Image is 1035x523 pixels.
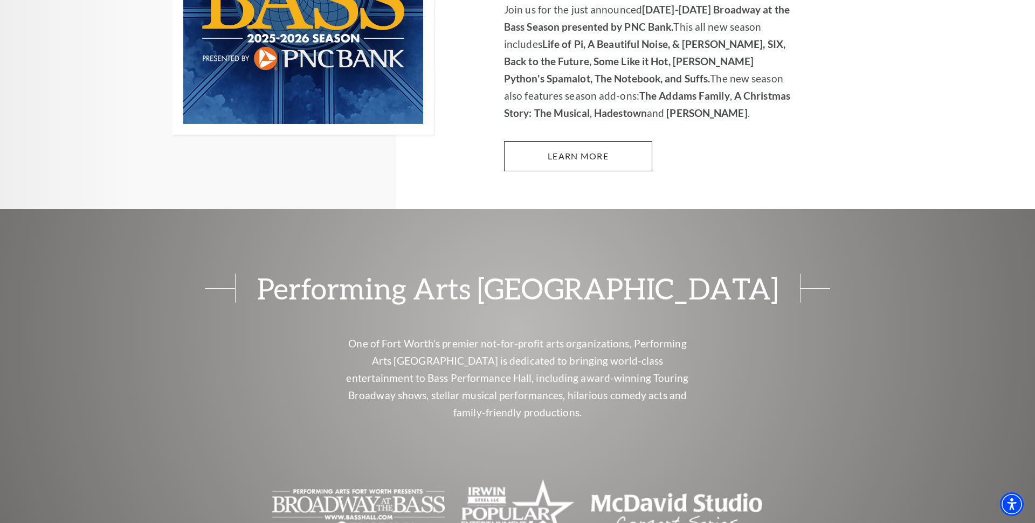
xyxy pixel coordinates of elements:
strong: Hadestown [594,107,647,119]
div: Accessibility Menu [1000,492,1024,516]
a: The image is completely blank with no visible content. - open in a new tab [461,504,574,516]
p: One of Fort Worth’s premier not-for-profit arts organizations, Performing Arts [GEOGRAPHIC_DATA] ... [342,335,693,421]
strong: The Addams Family [639,89,730,102]
strong: A Christmas Story: The Musical [504,89,790,119]
a: The image is blank or empty. - open in a new tab [272,504,445,516]
strong: [DATE]-[DATE] Broadway at the Bass Season presented by PNC Bank. [504,3,790,33]
a: Text logo for "McDavid Studio Concert Series" in a clean, modern font. - open in a new tab [590,504,763,516]
span: Performing Arts [GEOGRAPHIC_DATA] [235,274,801,303]
p: Join us for the just announced This all new season includes The new season also features season a... [504,1,792,122]
strong: Life of Pi, A Beautiful Noise, & [PERSON_NAME], SIX, Back to the Future, Some Like it Hot, [PERSO... [504,38,785,85]
strong: [PERSON_NAME] [666,107,747,119]
a: Learn More 2025-2026 Broadway at the Bass Season presented by PNC Bank [504,141,652,171]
